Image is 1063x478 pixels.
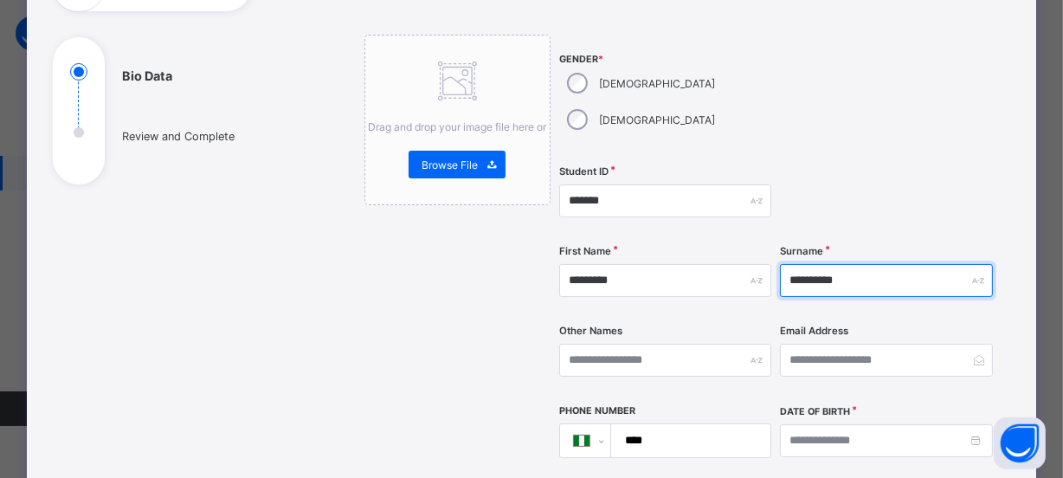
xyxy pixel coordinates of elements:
[600,113,716,126] label: [DEMOGRAPHIC_DATA]
[364,35,551,205] div: Drag and drop your image file here orBrowse File
[559,405,635,417] label: Phone Number
[422,158,478,171] span: Browse File
[780,406,850,417] label: Date of Birth
[559,245,611,257] label: First Name
[780,245,823,257] label: Surname
[994,417,1046,469] button: Open asap
[559,54,772,65] span: Gender
[559,165,609,178] label: Student ID
[600,77,716,90] label: [DEMOGRAPHIC_DATA]
[780,325,848,337] label: Email Address
[368,120,546,133] span: Drag and drop your image file here or
[559,325,622,337] label: Other Names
